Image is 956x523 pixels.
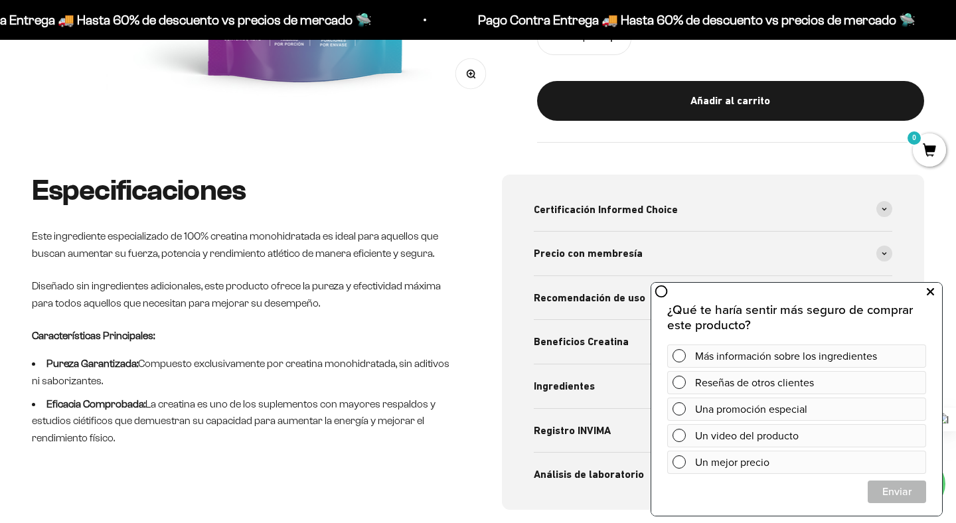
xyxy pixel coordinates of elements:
iframe: zigpoll-iframe [651,281,942,516]
span: Registro INVIMA [534,422,611,439]
p: Este ingrediente especializado de 100% creatina monohidratada es ideal para aquellos que buscan a... [32,228,454,261]
p: Diseñado sin ingredientes adicionales, este producto ofrece la pureza y efectividad máxima para t... [32,277,454,311]
span: Recomendación de uso [534,289,645,307]
li: La creatina es uno de los suplementos con mayores respaldos y estudios ciétificos que demuestran ... [32,396,454,447]
span: Ingredientes [534,378,595,395]
summary: Ingredientes [534,364,892,408]
a: 0 [913,144,946,159]
summary: Recomendación de uso [534,276,892,320]
summary: Registro INVIMA [534,409,892,453]
strong: Características Principales: [32,330,155,341]
p: Pago Contra Entrega 🚚 Hasta 60% de descuento vs precios de mercado 🛸 [430,9,868,31]
summary: Análisis de laboratorio [534,453,892,496]
summary: Precio con membresía [534,232,892,275]
span: Precio con membresía [534,245,643,262]
strong: Eficacia Comprobada: [46,398,145,410]
mark: 0 [906,130,922,146]
span: Beneficios Creatina [534,333,629,350]
summary: Beneficios Creatina [534,320,892,364]
span: Certificación Informed Choice [534,201,678,218]
div: Añadir al carrito [564,92,898,110]
button: Añadir al carrito [537,81,924,121]
strong: Pureza Garantizada: [46,358,138,369]
h2: Especificaciones [32,175,454,206]
summary: Certificación Informed Choice [534,188,892,232]
span: Análisis de laboratorio [534,466,644,483]
li: Compuesto exclusivamente por creatina monohidratada, sin aditivos ni saborizantes. [32,355,454,389]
